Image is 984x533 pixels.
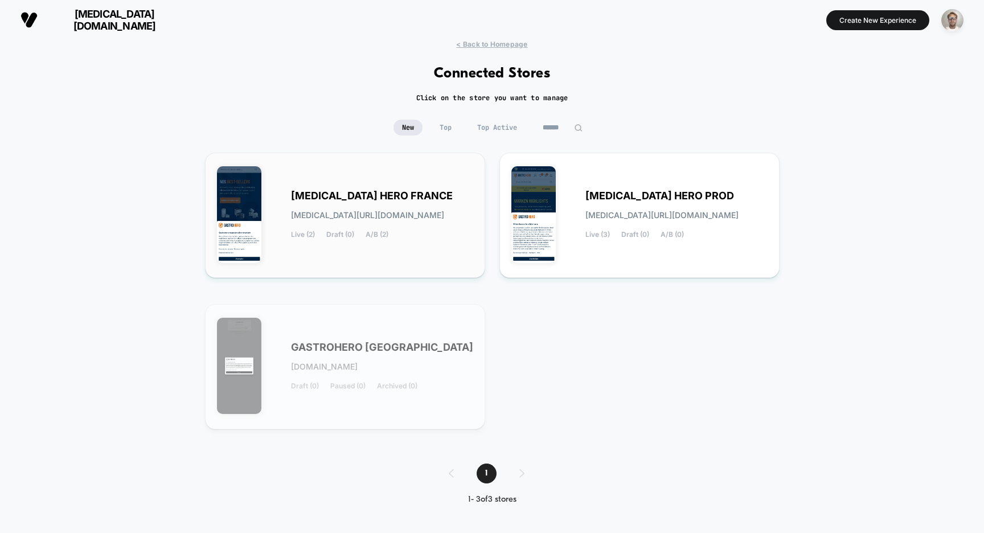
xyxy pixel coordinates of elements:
[366,231,388,239] span: A/B (2)
[585,211,739,219] span: [MEDICAL_DATA][URL][DOMAIN_NAME]
[661,231,684,239] span: A/B (0)
[291,231,315,239] span: Live (2)
[291,382,319,390] span: Draft (0)
[456,40,527,48] span: < Back to Homepage
[291,343,473,351] span: GASTROHERO [GEOGRAPHIC_DATA]
[469,120,526,136] span: Top Active
[574,124,583,132] img: edit
[291,211,444,219] span: [MEDICAL_DATA][URL][DOMAIN_NAME]
[585,192,734,200] span: [MEDICAL_DATA] HERO PROD
[330,382,366,390] span: Paused (0)
[217,166,262,263] img: GASTRO_HERO_FRANCE
[621,231,649,239] span: Draft (0)
[826,10,929,30] button: Create New Experience
[511,166,556,263] img: GASTRO_HERO_PROD
[46,8,183,32] span: [MEDICAL_DATA][DOMAIN_NAME]
[20,11,38,28] img: Visually logo
[434,65,551,82] h1: Connected Stores
[217,318,262,415] img: GASTROHERO_GERMANY
[938,9,967,32] button: ppic
[477,464,497,483] span: 1
[326,231,354,239] span: Draft (0)
[585,231,610,239] span: Live (3)
[416,93,568,102] h2: Click on the store you want to manage
[291,192,453,200] span: [MEDICAL_DATA] HERO FRANCE
[431,120,460,136] span: Top
[941,9,963,31] img: ppic
[291,363,358,371] span: [DOMAIN_NAME]
[377,382,417,390] span: Archived (0)
[437,495,547,505] div: 1 - 3 of 3 stores
[393,120,423,136] span: New
[17,7,186,32] button: [MEDICAL_DATA][DOMAIN_NAME]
